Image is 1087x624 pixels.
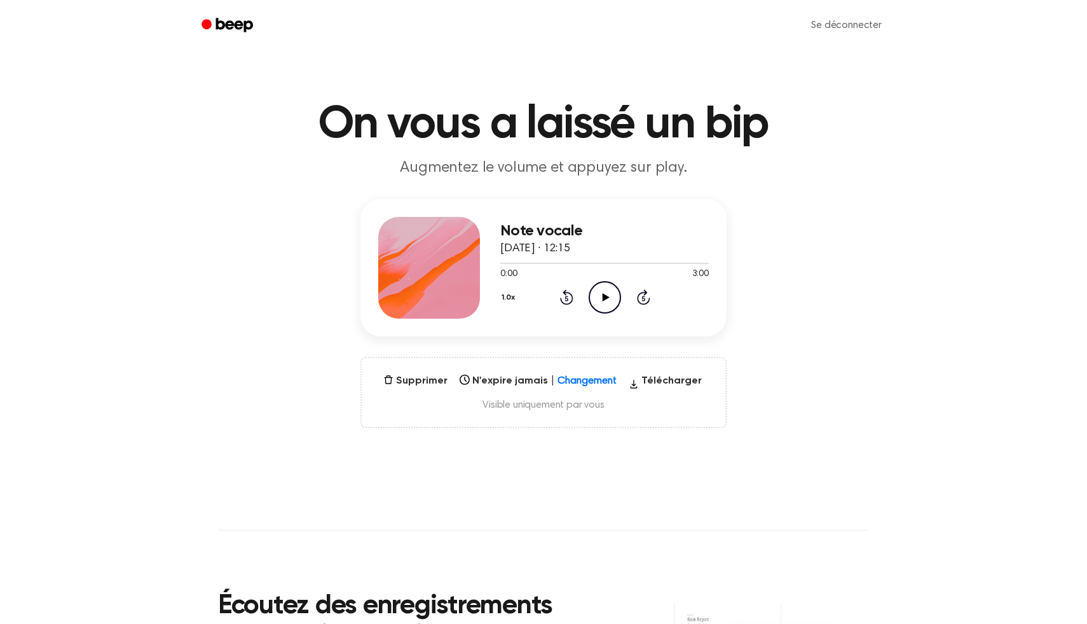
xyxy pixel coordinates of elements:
button: Télécharger [624,373,707,394]
font: [DATE] · 12:15 [500,243,570,254]
font: 3:00 [692,270,709,279]
a: Bip [193,13,264,38]
a: Se déconnecter [798,10,894,41]
font: 1.0x [502,294,515,302]
button: 1.0x [500,287,520,309]
font: Télécharger [641,376,702,386]
font: Visible uniquement par vous [482,400,605,410]
font: On vous a laissé un bip [318,102,769,148]
font: 0:00 [500,270,517,279]
font: Supprimer [396,376,448,386]
font: Note vocale [500,223,582,239]
button: Supprimer [378,373,453,389]
font: Se déconnecter [811,20,882,31]
font: Augmentez le volume et appuyez sur play. [400,160,687,176]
